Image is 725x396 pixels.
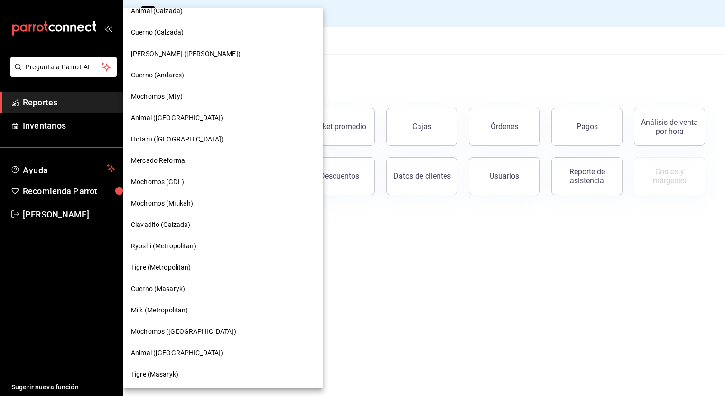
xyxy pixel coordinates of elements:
div: Cuerno (Andares) [123,65,323,86]
span: Cuerno (Calzada) [131,28,184,38]
div: Mochomos (Mty) [123,86,323,107]
span: Milk (Metropolitan) [131,305,188,315]
span: Mochomos ([GEOGRAPHIC_DATA]) [131,327,236,337]
span: Animal (Calzada) [131,6,183,16]
span: Animal ([GEOGRAPHIC_DATA]) [131,348,223,358]
div: Cuerno (Calzada) [123,22,323,43]
span: Tigre (Metropolitan) [131,263,191,273]
div: Animal ([GEOGRAPHIC_DATA]) [123,342,323,364]
div: Mercado Reforma [123,150,323,171]
span: Mochomos (Mitikah) [131,198,193,208]
div: Ryoshi (Metropolitan) [123,236,323,257]
div: Mochomos (GDL) [123,171,323,193]
div: Animal ([GEOGRAPHIC_DATA]) [123,107,323,129]
span: [PERSON_NAME] ([PERSON_NAME]) [131,49,241,59]
span: Tigre (Masaryk) [131,369,178,379]
span: Hotaru ([GEOGRAPHIC_DATA]) [131,134,223,144]
div: Tigre (Metropolitan) [123,257,323,278]
div: Animal (Calzada) [123,0,323,22]
span: Clavadito (Calzada) [131,220,191,230]
div: Tigre (Masaryk) [123,364,323,385]
div: Mochomos (Mitikah) [123,193,323,214]
span: Cuerno (Masaryk) [131,284,185,294]
div: Mochomos ([GEOGRAPHIC_DATA]) [123,321,323,342]
span: Mercado Reforma [131,156,185,166]
span: Cuerno (Andares) [131,70,184,80]
div: [PERSON_NAME] ([PERSON_NAME]) [123,43,323,65]
div: Hotaru ([GEOGRAPHIC_DATA]) [123,129,323,150]
span: Mochomos (Mty) [131,92,183,102]
span: Animal ([GEOGRAPHIC_DATA]) [131,113,223,123]
span: Ryoshi (Metropolitan) [131,241,196,251]
div: Milk (Metropolitan) [123,300,323,321]
div: Clavadito (Calzada) [123,214,323,236]
div: Cuerno (Masaryk) [123,278,323,300]
span: Mochomos (GDL) [131,177,184,187]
